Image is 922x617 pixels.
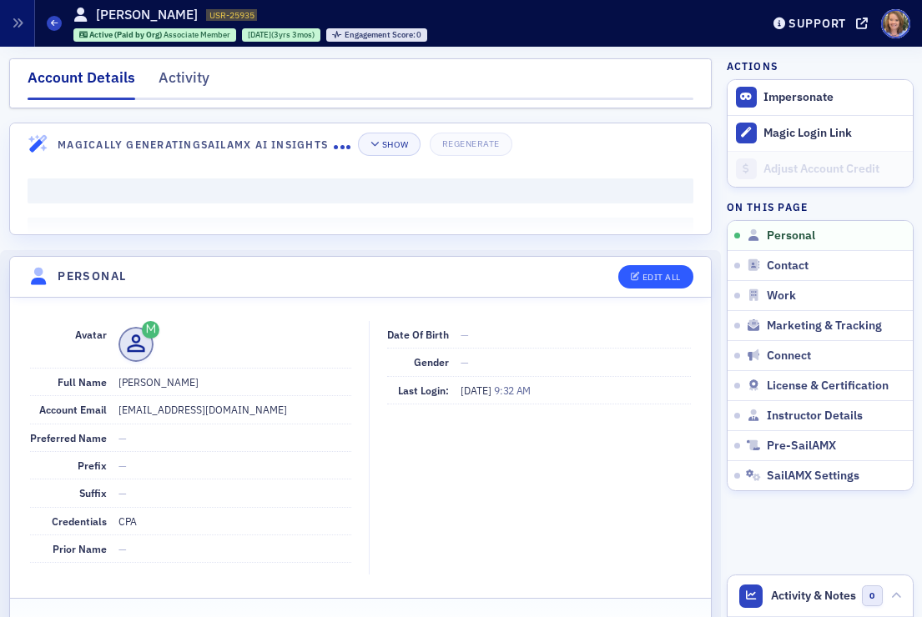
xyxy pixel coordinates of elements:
[767,349,811,364] span: Connect
[75,328,107,341] span: Avatar
[728,151,913,187] a: Adjust Account Credit
[461,355,469,369] span: —
[159,67,209,98] div: Activity
[79,29,231,40] a: Active (Paid by Org) Associate Member
[30,431,107,444] span: Preferred Name
[727,199,914,214] h4: On this page
[78,459,107,472] span: Prefix
[89,29,164,40] span: Active (Paid by Org)
[763,162,904,177] div: Adjust Account Credit
[209,9,254,21] span: USR-25935
[642,273,681,282] div: Edit All
[248,29,315,40] div: (3yrs 3mos)
[118,431,127,444] span: —
[39,403,107,416] span: Account Email
[461,328,469,341] span: —
[763,126,904,141] div: Magic Login Link
[727,58,778,73] h4: Actions
[618,265,693,288] button: Edit All
[430,133,512,156] button: Regenerate
[494,384,531,397] span: 9:32 AM
[382,140,408,149] div: Show
[767,228,815,243] span: Personal
[345,31,422,40] div: 0
[387,328,449,341] span: Date of Birth
[767,258,809,273] span: Contact
[242,28,320,42] div: 2022-05-21 00:00:00
[28,67,135,100] div: Account Details
[118,396,351,423] dd: [EMAIL_ADDRESS][DOMAIN_NAME]
[767,409,863,424] span: Instructor Details
[118,486,127,499] span: —
[118,369,351,395] dd: [PERSON_NAME]
[164,29,230,40] span: Associate Member
[345,29,417,40] span: Engagement Score :
[767,379,889,394] span: License & Certification
[58,375,107,389] span: Full Name
[52,514,107,528] span: Credentials
[881,9,910,38] span: Profile
[767,469,859,484] span: SailAMX Settings
[767,439,836,454] span: Pre-SailAMX
[398,384,449,397] span: Last Login:
[53,542,107,555] span: Prior Name
[788,16,846,31] div: Support
[58,137,334,152] h4: Magically Generating SailAMX AI Insights
[461,384,494,397] span: [DATE]
[763,90,834,105] button: Impersonate
[767,319,882,334] span: Marketing & Tracking
[771,587,856,604] span: Activity & Notes
[767,288,796,303] span: Work
[118,508,351,534] dd: CPA
[728,115,913,151] button: Magic Login Link
[79,486,107,499] span: Suffix
[58,268,126,285] h4: Personal
[326,28,427,42] div: Engagement Score: 0
[414,355,449,369] span: Gender
[96,6,198,24] h1: [PERSON_NAME]
[118,542,127,555] span: —
[118,459,127,472] span: —
[73,28,237,42] div: Active (Paid by Org): Active (Paid by Org): Associate Member
[862,585,883,606] span: 0
[358,133,421,156] button: Show
[248,29,271,40] span: [DATE]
